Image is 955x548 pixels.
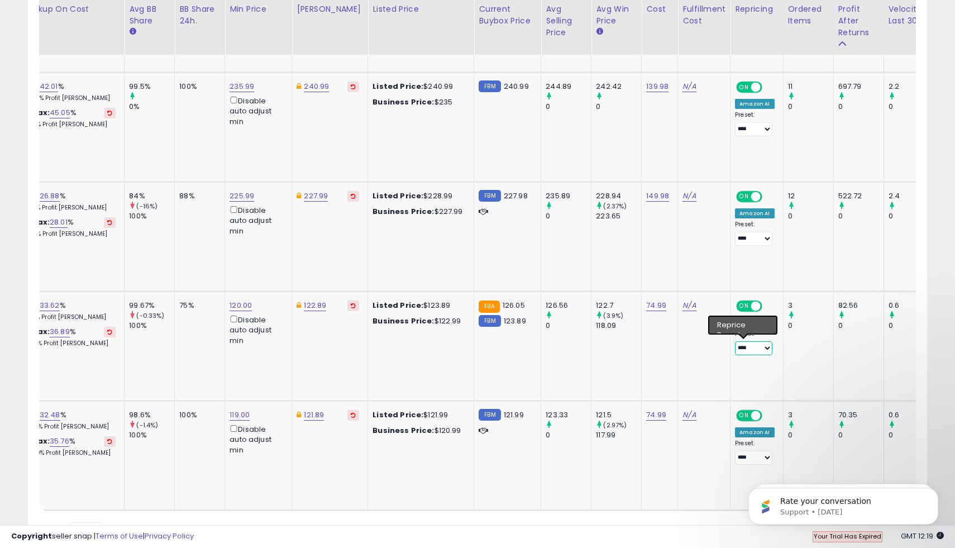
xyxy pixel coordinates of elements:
span: OFF [761,302,779,311]
div: 2.2 [889,82,934,92]
div: 100% [179,410,216,420]
div: 0 [889,430,934,440]
p: 24.92% Profit [PERSON_NAME] [23,94,116,102]
p: 22.51% Profit [PERSON_NAME] [23,340,116,347]
i: This overrides the store level Dynamic Max Price for this listing [297,192,301,199]
div: $235 [373,97,465,107]
div: 228.94 [596,191,641,201]
div: 0 [889,211,934,221]
a: 149.98 [646,190,669,202]
i: Revert to store-level Max Markup [107,439,112,444]
div: $122.99 [373,316,465,326]
div: 0 [788,211,833,221]
p: 18.43% Profit [PERSON_NAME] [23,230,116,238]
b: Listed Price: [373,81,423,92]
a: 45.05 [50,107,70,118]
b: Listed Price: [373,300,423,311]
a: N/A [682,300,696,311]
span: ON [737,302,751,311]
div: $240.99 [373,82,465,92]
b: Business Price: [373,316,434,326]
div: 0 [546,211,591,221]
i: Revert to store-level Dynamic Max Price [351,412,356,418]
a: 225.99 [230,190,254,202]
div: 0 [838,211,884,221]
a: 139.98 [646,81,668,92]
small: (-1.4%) [136,421,158,430]
div: $228.99 [373,191,465,201]
div: 99.67% [129,301,174,311]
small: Avg Win Price. [596,27,603,37]
div: 100% [129,211,174,221]
b: Max: [30,217,50,227]
b: Business Price: [373,425,434,436]
div: 0 [788,430,833,440]
div: Fulfillment Cost [682,3,725,27]
a: Terms of Use [95,531,143,541]
small: (2.37%) [603,202,627,211]
div: Profit After Returns [838,3,879,39]
div: 0 [596,102,641,112]
div: 0 [838,430,884,440]
a: 227.99 [304,190,328,202]
i: This overrides the store level Dynamic Max Price for this listing [297,302,301,309]
a: Privacy Policy [145,531,194,541]
div: 697.79 [838,82,884,92]
div: [PERSON_NAME] [297,3,363,15]
div: 3 [788,410,833,420]
a: 36.89 [50,326,70,337]
small: FBA [479,301,499,313]
div: seller snap | | [11,531,194,542]
div: 82.56 [838,301,884,311]
div: $120.99 [373,426,465,436]
div: $123.89 [373,301,465,311]
div: 223.65 [596,211,641,221]
div: 100% [129,430,174,440]
a: 119.00 [230,409,250,421]
div: 0.6 [889,410,934,420]
span: 240.99 [504,81,529,92]
p: 17.84% Profit [PERSON_NAME] [23,204,116,212]
b: Business Price: [373,206,434,217]
a: 26.88 [40,190,60,202]
div: 11 [788,82,833,92]
i: Revert to store-level Max Markup [107,329,112,335]
div: Avg Selling Price [546,3,586,39]
b: Listed Price: [373,190,423,201]
div: 84% [129,191,174,201]
div: 123.33 [546,410,591,420]
a: 235.99 [230,81,254,92]
div: Amazon AI [735,208,774,218]
small: FBM [479,409,500,421]
div: $121.99 [373,410,465,420]
div: 0 [546,102,591,112]
div: 242.42 [596,82,641,92]
a: 35.76 [50,436,69,447]
div: 0 [838,102,884,112]
a: 122.89 [304,300,326,311]
div: 0.6 [889,301,934,311]
b: Max: [30,107,50,118]
div: Amazon AI [735,427,774,437]
div: 522.72 [838,191,884,201]
small: FBM [479,315,500,327]
div: 75% [179,301,216,311]
div: Amazon AI [735,318,774,328]
a: 33.62 [40,300,60,311]
div: $227.99 [373,207,465,217]
p: 22.00% Profit [PERSON_NAME] [23,449,116,457]
iframe: Intercom notifications message [732,464,955,542]
b: Business Price: [373,97,434,107]
div: Disable auto adjust min [230,94,283,127]
span: ON [737,192,751,202]
div: Preset: [735,440,774,465]
div: % [23,327,116,347]
div: % [23,217,116,238]
span: 126.05 [503,300,525,311]
div: 0 [546,430,591,440]
span: 227.98 [504,190,528,201]
small: FBM [479,190,500,202]
div: Amazon AI [735,99,774,109]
